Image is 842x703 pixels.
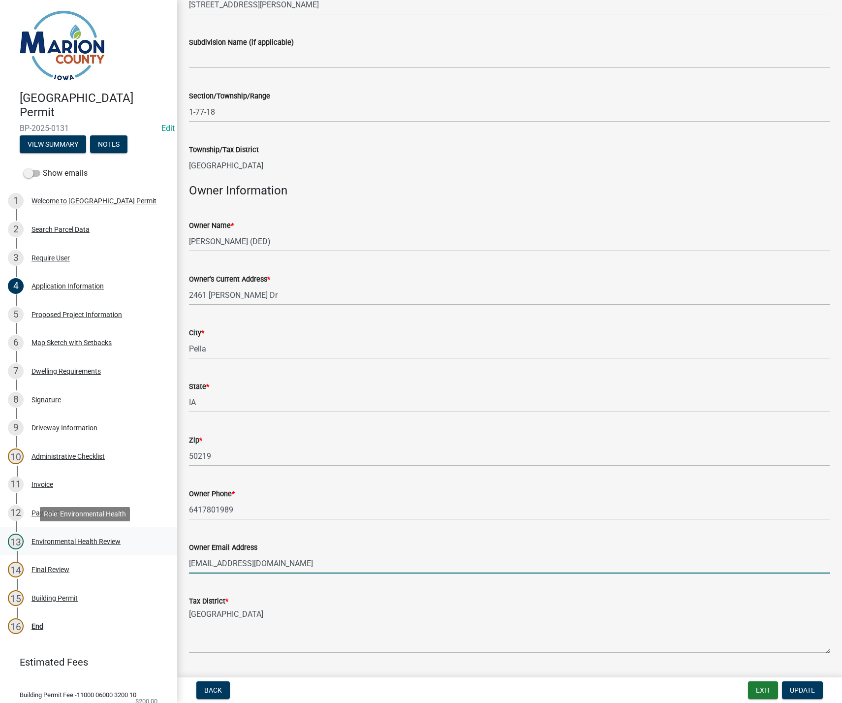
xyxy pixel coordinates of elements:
h4: Owner Information [189,184,830,198]
wm-modal-confirm: Summary [20,141,86,149]
button: Notes [90,135,127,153]
label: Subdivision Name (if applicable) [189,39,294,46]
wm-modal-confirm: Notes [90,141,127,149]
div: Final Review [31,566,69,573]
button: View Summary [20,135,86,153]
a: Estimated Fees [8,652,161,672]
label: Owner's Current Address [189,276,270,283]
div: 15 [8,590,24,606]
div: Building Permit [31,595,78,602]
div: 1 [8,193,24,209]
label: Owner Phone [189,491,235,498]
div: 3 [8,250,24,266]
div: Welcome to [GEOGRAPHIC_DATA] Permit [31,197,156,204]
label: Tax District [189,598,228,605]
label: Show emails [24,167,88,179]
span: Back [204,686,222,694]
span: Building Permit Fee -11000 06000 3200 10 [20,692,136,698]
div: 2 [8,222,24,237]
label: Owner Email Address [189,544,257,551]
div: Map Sketch with Setbacks [31,339,112,346]
div: 12 [8,505,24,521]
button: Exit [748,681,778,699]
div: 4 [8,278,24,294]
div: Invoice [31,481,53,488]
label: State [189,383,209,390]
span: Update [790,686,815,694]
div: 6 [8,335,24,351]
a: Edit [161,124,175,133]
label: Owner Name [189,223,234,229]
span: BP-2025-0131 [20,124,157,133]
div: 10 [8,448,24,464]
div: Driveway Information [31,424,97,431]
div: Search Parcel Data [31,226,90,233]
div: 5 [8,307,24,322]
div: Dwelling Requirements [31,368,101,375]
div: Role: Environmental Health [40,507,130,521]
wm-modal-confirm: Edit Application Number [161,124,175,133]
label: City [189,330,204,337]
div: 7 [8,363,24,379]
img: Marion County, Iowa [20,10,105,81]
div: Payment [31,510,59,516]
div: 9 [8,420,24,436]
div: Require User [31,255,70,261]
div: Administrative Checklist [31,453,105,460]
div: Signature [31,396,61,403]
h4: [GEOGRAPHIC_DATA] Permit [20,91,169,120]
div: 14 [8,562,24,577]
div: End [31,623,43,630]
div: 16 [8,618,24,634]
div: 13 [8,534,24,549]
div: Application Information [31,283,104,289]
label: Section/Township/Range [189,93,270,100]
button: Back [196,681,230,699]
div: Proposed Project Information [31,311,122,318]
div: 11 [8,477,24,492]
button: Update [782,681,823,699]
div: 8 [8,392,24,408]
div: Environmental Health Review [31,538,121,545]
label: Township/Tax District [189,147,259,154]
label: Zip [189,437,202,444]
